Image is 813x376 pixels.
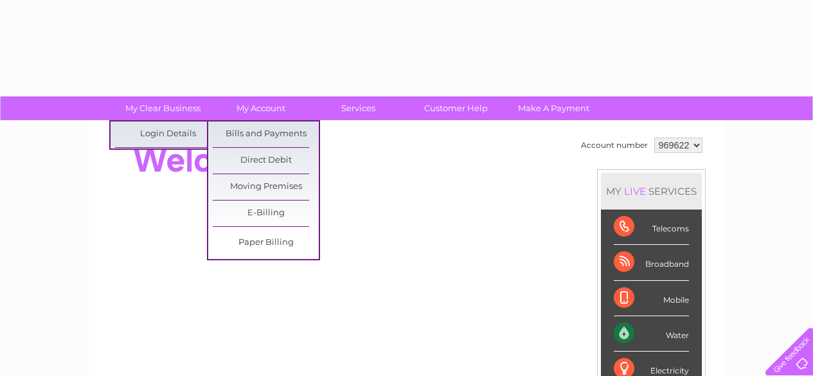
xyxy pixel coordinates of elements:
a: My Details [115,148,221,174]
a: My Clear Business [110,96,216,120]
a: Services [305,96,411,120]
a: My Account [208,96,314,120]
div: LIVE [621,185,648,197]
div: MY SERVICES [601,173,702,210]
a: Moving Premises [213,174,319,200]
a: Paper Billing [213,230,319,256]
div: Water [614,316,689,352]
div: Telecoms [614,210,689,245]
div: Mobile [614,281,689,316]
a: Login Details [115,121,221,147]
a: E-Billing [213,201,319,226]
a: Bills and Payments [213,121,319,147]
td: Account number [578,134,651,156]
a: Direct Debit [213,148,319,174]
a: Make A Payment [501,96,607,120]
a: Customer Help [403,96,509,120]
div: Broadband [614,245,689,280]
